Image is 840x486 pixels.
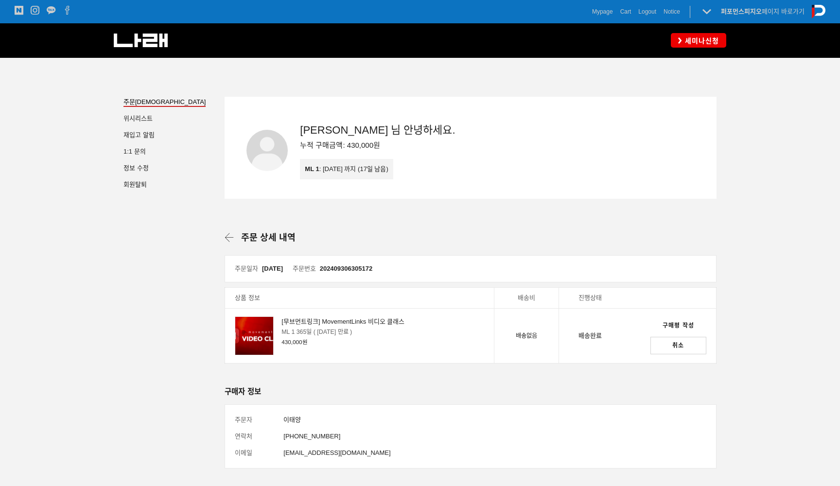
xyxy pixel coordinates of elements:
span: ML 1 [305,165,319,173]
span: 주문번호 [293,265,316,272]
a: Cart [620,7,631,17]
span: 연락처 [235,431,274,442]
span: [DEMOGRAPHIC_DATA] [135,98,206,105]
th: 배송비 [494,287,559,308]
span: [EMAIL_ADDRESS][DOMAIN_NAME] [283,448,390,458]
span: 주문일자 [235,265,258,272]
div: 430,000원 [281,337,484,347]
a: 재입고 알림 [123,131,155,141]
div: ML 1 365일 ( [DATE] 만료 ) [281,327,484,337]
a: 회원탈퇴 [123,181,147,191]
span: 이메일 [235,448,274,458]
a: Logout [638,7,656,17]
div: 누적 구매금액: 430,000원 [300,139,717,152]
span: [PHONE_NUMBER] [283,431,340,442]
td: 배송없음 [494,309,559,364]
span: 주문자 [235,415,274,425]
strong: 퍼포먼스피지오 [721,8,762,15]
a: 구매평 작성 [650,317,706,334]
a: 정보 수정 [123,164,149,174]
span: 리스트 [135,115,153,122]
span: [PERSON_NAME] 님 안녕하세요. [300,124,455,136]
span: 이태양 [283,415,301,425]
span: 구매자 정보 [225,387,261,397]
a: 세미나신청 [671,33,726,47]
a: 1:1 문의 [123,148,146,157]
img: 상품 이미지 [235,316,274,355]
a: 주문[DEMOGRAPHIC_DATA] [123,98,206,107]
span: 주문 상세 내역 [241,233,296,243]
a: 퍼포먼스피지오페이지 바로가기 [721,8,805,15]
a: Notice [664,7,680,17]
span: 세미나신청 [682,36,719,46]
a: 위시리스트 [123,115,153,124]
a: 취소 [650,337,706,354]
a: Mypage [592,7,613,17]
div: 배송완료 [578,330,602,341]
div: [무브먼트링크] MovementLinks 비디오 클래스 [281,316,484,327]
th: 진행상태 [559,287,716,308]
span: [DATE] [262,265,283,272]
span: 202409306305172 [320,265,372,272]
th: 상품 정보 [225,287,494,308]
a: [무브먼트링크] MovementLinks 비디오 클래스 ML 1 365일 ( [DATE] 만료 )430,000원 [281,316,484,347]
div: : [DATE] 까지 (17일 남음) [305,164,388,174]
